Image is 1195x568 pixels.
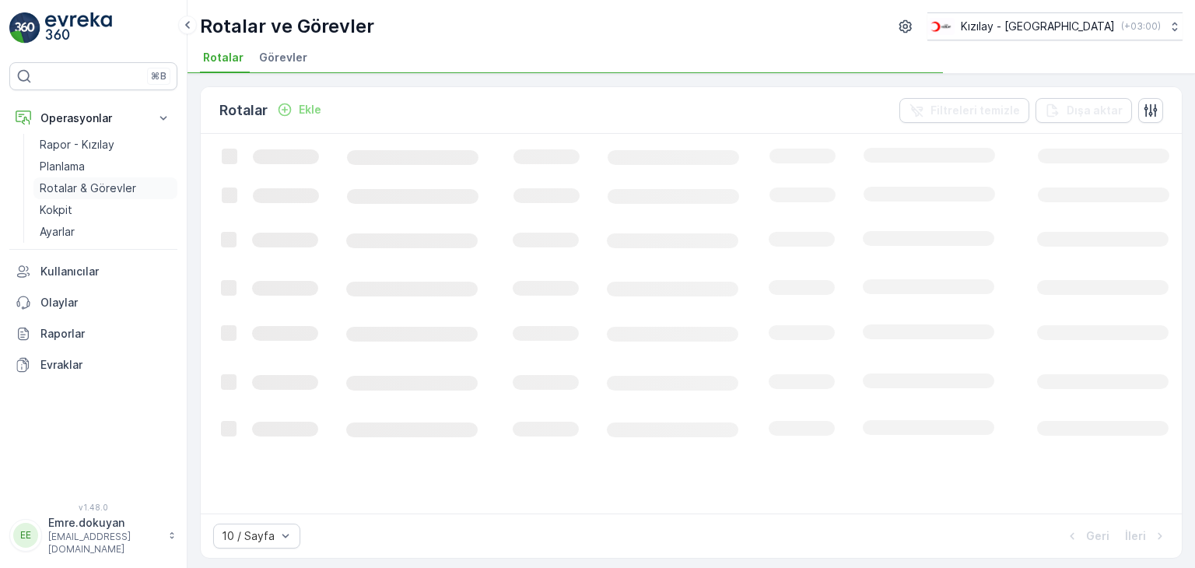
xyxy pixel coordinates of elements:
[40,202,72,218] p: Kokpit
[9,515,177,556] button: EEEmre.dokuyan[EMAIL_ADDRESS][DOMAIN_NAME]
[961,19,1115,34] p: Kızılay - [GEOGRAPHIC_DATA]
[1125,528,1146,544] p: İleri
[219,100,268,121] p: Rotalar
[48,531,160,556] p: [EMAIL_ADDRESS][DOMAIN_NAME]
[9,256,177,287] a: Kullanıcılar
[151,70,166,82] p: ⌘B
[33,156,177,177] a: Planlama
[40,137,114,153] p: Rapor - Kızılay
[1036,98,1132,123] button: Dışa aktar
[40,181,136,196] p: Rotalar & Görevler
[1067,103,1123,118] p: Dışa aktar
[40,326,171,342] p: Raporlar
[9,12,40,44] img: logo
[45,12,112,44] img: logo_light-DOdMpM7g.png
[33,177,177,199] a: Rotalar & Görevler
[40,110,146,126] p: Operasyonlar
[9,503,177,512] span: v 1.48.0
[9,287,177,318] a: Olaylar
[899,98,1029,123] button: Filtreleri temizle
[40,159,85,174] p: Planlama
[930,103,1020,118] p: Filtreleri temizle
[40,264,171,279] p: Kullanıcılar
[1121,20,1161,33] p: ( +03:00 )
[927,18,955,35] img: k%C4%B1z%C4%B1lay_D5CCths_t1JZB0k.png
[33,134,177,156] a: Rapor - Kızılay
[1123,527,1169,545] button: İleri
[9,318,177,349] a: Raporlar
[40,357,171,373] p: Evraklar
[9,349,177,380] a: Evraklar
[1063,527,1111,545] button: Geri
[259,50,307,65] span: Görevler
[33,221,177,243] a: Ayarlar
[9,103,177,134] button: Operasyonlar
[271,100,328,119] button: Ekle
[13,523,38,548] div: EE
[48,515,160,531] p: Emre.dokuyan
[33,199,177,221] a: Kokpit
[203,50,244,65] span: Rotalar
[1086,528,1109,544] p: Geri
[299,102,321,117] p: Ekle
[40,224,75,240] p: Ayarlar
[200,14,374,39] p: Rotalar ve Görevler
[927,12,1183,40] button: Kızılay - [GEOGRAPHIC_DATA](+03:00)
[40,295,171,310] p: Olaylar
